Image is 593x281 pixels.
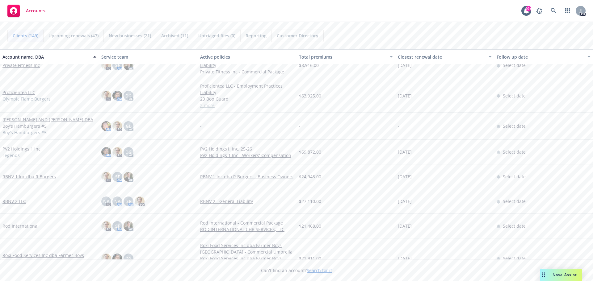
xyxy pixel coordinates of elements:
[124,221,133,231] img: photo
[200,242,294,255] a: Roxi Food Services Inc dba Farmer Boys [GEOGRAPHIC_DATA] - Commercial Umbrella
[2,96,51,102] span: Olympic Flame Burgers
[299,62,319,68] span: $8,916.00
[2,54,90,60] div: Account name, DBA
[200,255,294,268] a: Roxi Food Services Inc dba Farmer Boys [GEOGRAPHIC_DATA] - Commercial Package
[48,32,99,39] span: Upcoming renewals (47)
[2,252,96,265] a: Roxi Food Services Inc dba Farmer Boys [GEOGRAPHIC_DATA]
[494,49,593,64] button: Follow up date
[114,198,120,205] span: NA
[2,173,56,180] a: RBNV 1 Inc dba R Burgers
[200,152,294,159] a: PV2 Holdings 1 Inc - Workers' Compensation
[26,8,45,13] span: Accounts
[124,60,133,70] img: photo
[2,116,96,129] a: [PERSON_NAME] AND [PERSON_NAME] DBA Boy's Hamburgers #5
[200,123,202,129] span: -
[398,223,412,229] span: [DATE]
[101,54,195,60] div: Service team
[299,123,301,129] span: -
[2,198,26,205] a: RBNV 2 LLC
[200,146,294,152] a: PV2 Holdings1, Inc. 25-26
[503,62,526,68] span: Select date
[526,6,531,11] div: 99+
[126,123,132,129] span: GB
[200,173,294,180] a: RBNV 1 Inc dba R Burgers - Business Owners
[112,121,122,131] img: photo
[398,173,412,180] span: [DATE]
[398,198,412,205] span: [DATE]
[112,91,122,101] img: photo
[198,49,296,64] button: Active policies
[200,220,294,226] a: Rod International - Commercial Package
[200,96,294,102] a: 23 Bop Guard
[503,173,526,180] span: Select date
[101,121,111,131] img: photo
[200,198,294,205] a: RBNV 2 - General Liability
[398,62,412,68] span: [DATE]
[398,123,399,129] span: -
[2,129,47,136] span: Boy's Hamburgers #5
[398,93,412,99] span: [DATE]
[112,147,122,157] img: photo
[13,32,38,39] span: Clients (149)
[299,93,321,99] span: $63,925.00
[261,267,332,274] span: Can't find an account?
[200,226,294,233] a: ROD INTERNATIONAL CHB SERVICES, LLC
[299,173,321,180] span: $24,943.00
[561,5,574,17] a: Switch app
[299,223,321,229] span: $21,468.00
[125,93,132,99] span: DG
[398,255,412,262] span: [DATE]
[115,173,120,180] span: SF
[398,149,412,155] span: [DATE]
[125,149,132,155] span: DG
[161,32,188,39] span: Archived (11)
[503,223,526,229] span: Select date
[277,32,318,39] span: Customer Directory
[2,89,35,96] a: Proficientea LLC
[533,5,545,17] a: Report a Bug
[246,32,267,39] span: Reporting
[299,198,321,205] span: $27,110.00
[200,102,294,109] a: 2 more
[200,83,294,96] a: Proficientea LLC - Employment Practices Liability
[126,198,131,205] span: SF
[547,5,560,17] a: Search
[124,172,133,182] img: photo
[200,68,294,75] a: Private Fitness Inc - Commercial Package
[395,49,494,64] button: Closest renewal date
[299,149,321,155] span: $69,872.00
[503,123,526,129] span: Select date
[101,254,111,263] img: photo
[109,32,151,39] span: New businesses (21)
[540,269,582,281] button: Nova Assist
[299,54,386,60] div: Total premiums
[503,93,526,99] span: Select date
[503,149,526,155] span: Select date
[135,196,145,206] img: photo
[101,147,111,157] img: photo
[101,172,111,182] img: photo
[101,221,111,231] img: photo
[540,269,548,281] div: Drag to move
[398,54,485,60] div: Closest renewal date
[2,223,39,229] a: Rod International
[299,255,321,262] span: $21,911.00
[101,91,111,101] img: photo
[553,272,577,277] span: Nova Assist
[503,255,526,262] span: Select date
[99,49,198,64] button: Service team
[307,267,332,273] a: Search for it
[101,60,111,70] img: photo
[2,152,20,159] span: Legends
[296,49,395,64] button: Total premiums
[103,198,109,205] span: NP
[503,198,526,205] span: Select date
[115,62,120,68] span: SF
[2,62,40,68] a: Private Fitness Inc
